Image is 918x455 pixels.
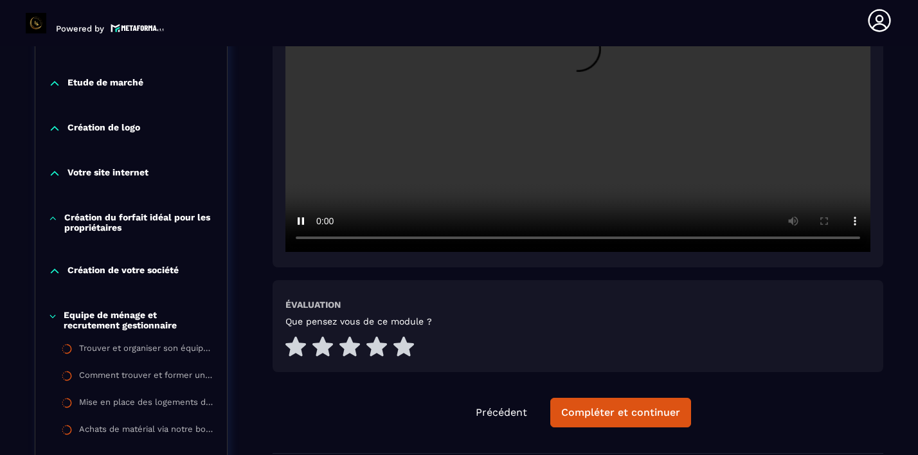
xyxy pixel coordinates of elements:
[79,397,214,411] div: Mise en place des logements dans votre conciergerie
[67,122,140,135] p: Création de logo
[26,13,46,33] img: logo-branding
[64,212,214,233] p: Création du forfait idéal pour les propriétaires
[67,265,179,278] p: Création de votre société
[550,398,691,427] button: Compléter et continuer
[56,24,104,33] p: Powered by
[79,370,214,384] div: Comment trouver et former un gestionnaire pour vos logements
[79,343,214,357] div: Trouver et organiser son équipe de ménage
[79,424,214,438] div: Achats de matérial via notre boutique PrestaHome
[111,22,165,33] img: logo
[465,398,537,427] button: Précédent
[561,406,680,419] div: Compléter et continuer
[285,316,432,326] h5: Que pensez vous de ce module ?
[64,310,214,330] p: Equipe de ménage et recrutement gestionnaire
[285,299,341,310] h6: Évaluation
[67,167,148,180] p: Votre site internet
[67,77,143,90] p: Etude de marché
